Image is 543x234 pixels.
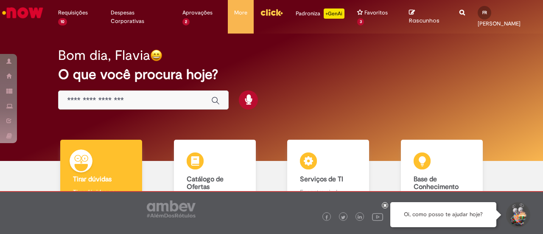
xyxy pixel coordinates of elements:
a: Tirar dúvidas Tirar dúvidas com Lupi Assist e Gen Ai [45,140,158,213]
img: click_logo_yellow_360x200.png [260,6,283,19]
h2: O que você procura hoje? [58,67,484,82]
span: Aprovações [182,8,213,17]
button: Iniciar Conversa de Suporte [505,202,530,228]
span: 3 [357,18,364,25]
span: More [234,8,247,17]
span: [PERSON_NAME] [478,20,521,27]
img: logo_footer_youtube.png [372,211,383,222]
img: logo_footer_facebook.png [325,215,329,220]
img: logo_footer_twitter.png [341,215,345,220]
p: +GenAi [324,8,344,19]
a: Serviços de TI Encontre ajuda [271,140,385,213]
img: ServiceNow [1,4,45,21]
a: Rascunhos [409,9,447,25]
div: Padroniza [296,8,344,19]
span: Requisições [58,8,88,17]
span: Despesas Corporativas [111,8,170,25]
img: logo_footer_ambev_rotulo_gray.png [147,200,196,217]
span: 2 [182,18,190,25]
h2: Bom dia, Flavia [58,48,150,63]
b: Base de Conhecimento [414,175,459,191]
b: Serviços de TI [300,175,343,183]
a: Base de Conhecimento Consulte e aprenda [385,140,499,213]
p: Encontre ajuda [300,188,356,196]
span: Favoritos [364,8,388,17]
img: happy-face.png [150,49,162,62]
div: Oi, como posso te ajudar hoje? [390,202,496,227]
p: Tirar dúvidas com Lupi Assist e Gen Ai [73,188,129,205]
a: Catálogo de Ofertas Abra uma solicitação [158,140,272,213]
b: Tirar dúvidas [73,175,112,183]
img: logo_footer_linkedin.png [358,215,362,220]
span: FR [482,10,487,15]
span: Rascunhos [409,17,439,25]
b: Catálogo de Ofertas [187,175,224,191]
span: 10 [58,18,67,25]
